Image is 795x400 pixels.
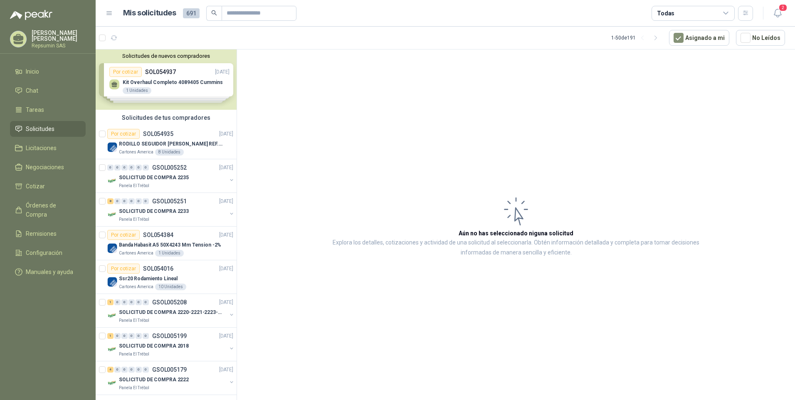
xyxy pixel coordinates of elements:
img: Company Logo [107,277,117,287]
img: Logo peakr [10,10,52,20]
p: Ssr20 Rodamiento Lineal [119,275,178,283]
p: [PERSON_NAME] [PERSON_NAME] [32,30,86,42]
p: SOL054016 [143,266,173,272]
p: [DATE] [219,231,233,239]
div: 0 [136,165,142,170]
span: Negociaciones [26,163,64,172]
div: 0 [136,367,142,373]
p: Cartones America [119,284,153,290]
div: 0 [114,299,121,305]
div: 4 [107,367,114,373]
p: [DATE] [219,332,233,340]
div: 0 [128,165,135,170]
div: 0 [128,367,135,373]
a: 1 0 0 0 0 0 GSOL005208[DATE] Company LogoSOLICITUD DE COMPRA 2220-2221-2223-2224Panela El Trébol [107,297,235,324]
a: Cotizar [10,178,86,194]
a: 1 0 0 0 0 0 GSOL005199[DATE] Company LogoSOLICITUD DE COMPRA 2018Panela El Trébol [107,331,235,358]
p: SOLICITUD DE COMPRA 2220-2221-2223-2224 [119,309,222,316]
div: 1 [107,333,114,339]
span: Cotizar [26,182,45,191]
div: 8 [107,198,114,204]
p: Explora los detalles, cotizaciones y actividad de una solicitud al seleccionarla. Obtén informaci... [320,238,712,258]
p: SOLICITUD DE COMPRA 2233 [119,207,189,215]
h1: Mis solicitudes [123,7,176,19]
p: SOLICITUD DE COMPRA 2235 [119,174,189,182]
div: 0 [128,198,135,204]
button: Solicitudes de nuevos compradores [99,53,233,59]
p: SOLICITUD DE COMPRA 2018 [119,342,189,350]
button: 2 [770,6,785,21]
span: Manuales y ayuda [26,267,73,277]
a: Tareas [10,102,86,118]
a: Inicio [10,64,86,79]
p: [DATE] [219,198,233,205]
a: Licitaciones [10,140,86,156]
span: Licitaciones [26,143,57,153]
img: Company Logo [107,344,117,354]
p: Panela El Trébol [119,216,149,223]
div: Por cotizar [107,129,140,139]
div: 10 Unidades [155,284,186,290]
p: SOL054935 [143,131,173,137]
div: 1 Unidades [155,250,184,257]
div: 0 [121,299,128,305]
p: Repsumin SAS [32,43,86,48]
span: Inicio [26,67,39,76]
p: Cartones America [119,250,153,257]
a: Por cotizarSOL054384[DATE] Company LogoBanda Habasit A5 50X4243 Mm Tension -2%Cartones America1 U... [96,227,237,260]
span: Chat [26,86,38,95]
p: [DATE] [219,265,233,273]
p: [DATE] [219,299,233,306]
div: 0 [128,333,135,339]
a: Configuración [10,245,86,261]
div: 0 [114,165,121,170]
div: Por cotizar [107,230,140,240]
span: 2 [778,4,788,12]
div: 0 [121,165,128,170]
div: Por cotizar [107,264,140,274]
p: GSOL005199 [152,333,187,339]
img: Company Logo [107,176,117,186]
p: Cartones America [119,149,153,156]
div: 0 [143,299,149,305]
span: Remisiones [26,229,57,238]
p: SOL054384 [143,232,173,238]
div: 1 - 50 de 191 [611,31,662,44]
div: 0 [121,333,128,339]
p: Panela El Trébol [119,351,149,358]
h3: Aún no has seleccionado niguna solicitud [459,229,573,238]
a: 8 0 0 0 0 0 GSOL005251[DATE] Company LogoSOLICITUD DE COMPRA 2233Panela El Trébol [107,196,235,223]
a: Solicitudes [10,121,86,137]
p: GSOL005251 [152,198,187,204]
p: Panela El Trébol [119,385,149,391]
span: 691 [183,8,200,18]
div: Solicitudes de nuevos compradoresPor cotizarSOL054937[DATE] Kit Overhaul Completo 4089405 Cummins... [96,49,237,110]
a: Órdenes de Compra [10,198,86,222]
span: search [211,10,217,16]
div: Solicitudes de tus compradores [96,110,237,126]
div: 0 [136,198,142,204]
span: Órdenes de Compra [26,201,78,219]
p: RODILLO SEGUIDOR [PERSON_NAME] REF. NATV-17-PPA [PERSON_NAME] [119,140,222,148]
span: Solicitudes [26,124,54,133]
div: 0 [128,299,135,305]
div: 1 [107,299,114,305]
div: 0 [143,367,149,373]
a: Manuales y ayuda [10,264,86,280]
div: 0 [136,299,142,305]
div: 0 [114,333,121,339]
p: [DATE] [219,366,233,374]
div: Todas [657,9,674,18]
p: Banda Habasit A5 50X4243 Mm Tension -2% [119,241,221,249]
p: GSOL005252 [152,165,187,170]
img: Company Logo [107,311,117,321]
div: 0 [114,198,121,204]
div: 0 [114,367,121,373]
a: Por cotizarSOL054016[DATE] Company LogoSsr20 Rodamiento LinealCartones America10 Unidades [96,260,237,294]
a: Negociaciones [10,159,86,175]
p: Panela El Trébol [119,317,149,324]
div: 0 [143,165,149,170]
div: 0 [107,165,114,170]
img: Company Logo [107,142,117,152]
div: 0 [121,198,128,204]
